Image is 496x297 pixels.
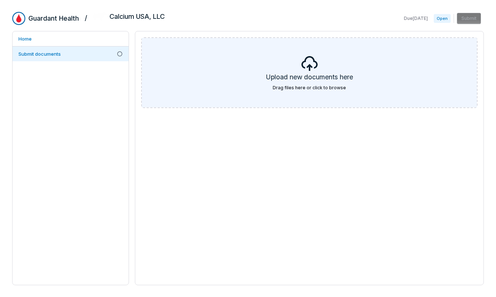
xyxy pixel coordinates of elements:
span: Open [434,14,451,23]
h2: Calcium USA, LLC [109,12,165,21]
span: Due [DATE] [404,15,428,21]
h2: Guardant Health [28,14,79,23]
h5: Upload new documents here [266,72,353,85]
a: Home [13,31,129,46]
label: Drag files here or click to browse [273,85,346,91]
span: Submit documents [18,51,61,57]
h2: / [85,12,87,23]
a: Submit documents [13,46,129,61]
